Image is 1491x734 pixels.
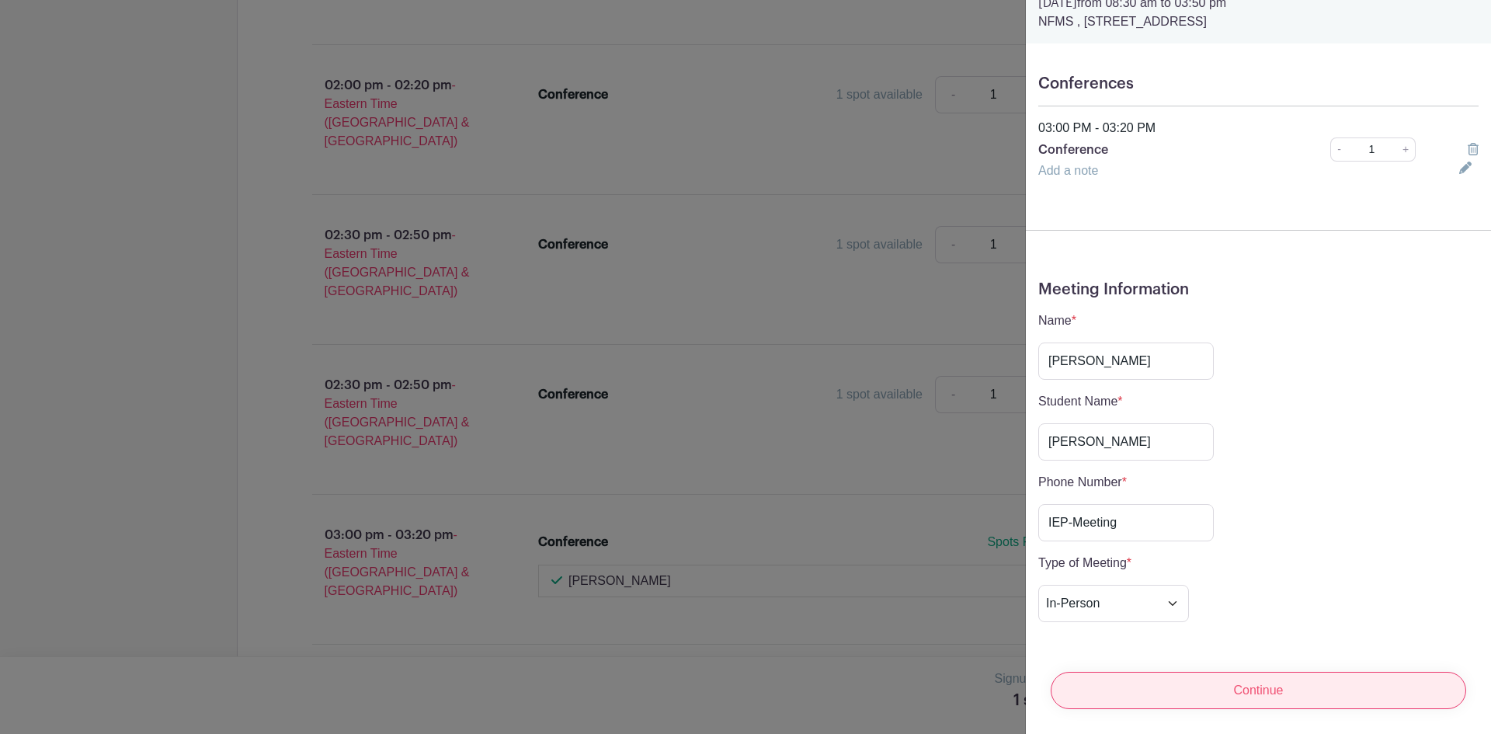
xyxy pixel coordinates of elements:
p: Type of Meeting [1038,554,1189,572]
a: + [1396,137,1416,162]
p: Student Name [1038,392,1214,411]
p: Name [1038,311,1214,330]
p: Phone Number [1038,473,1214,492]
p: Conference [1038,141,1288,159]
a: - [1330,137,1347,162]
p: NFMS , [STREET_ADDRESS] [1038,12,1479,31]
h5: Conferences [1038,75,1479,93]
a: Add a note [1038,164,1098,177]
input: Continue [1051,672,1466,709]
input: Type your answer [1038,343,1214,380]
h5: Meeting Information [1038,280,1479,299]
input: Type your answer [1038,504,1214,541]
input: Type your answer [1038,423,1214,461]
div: 03:00 PM - 03:20 PM [1029,119,1488,137]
